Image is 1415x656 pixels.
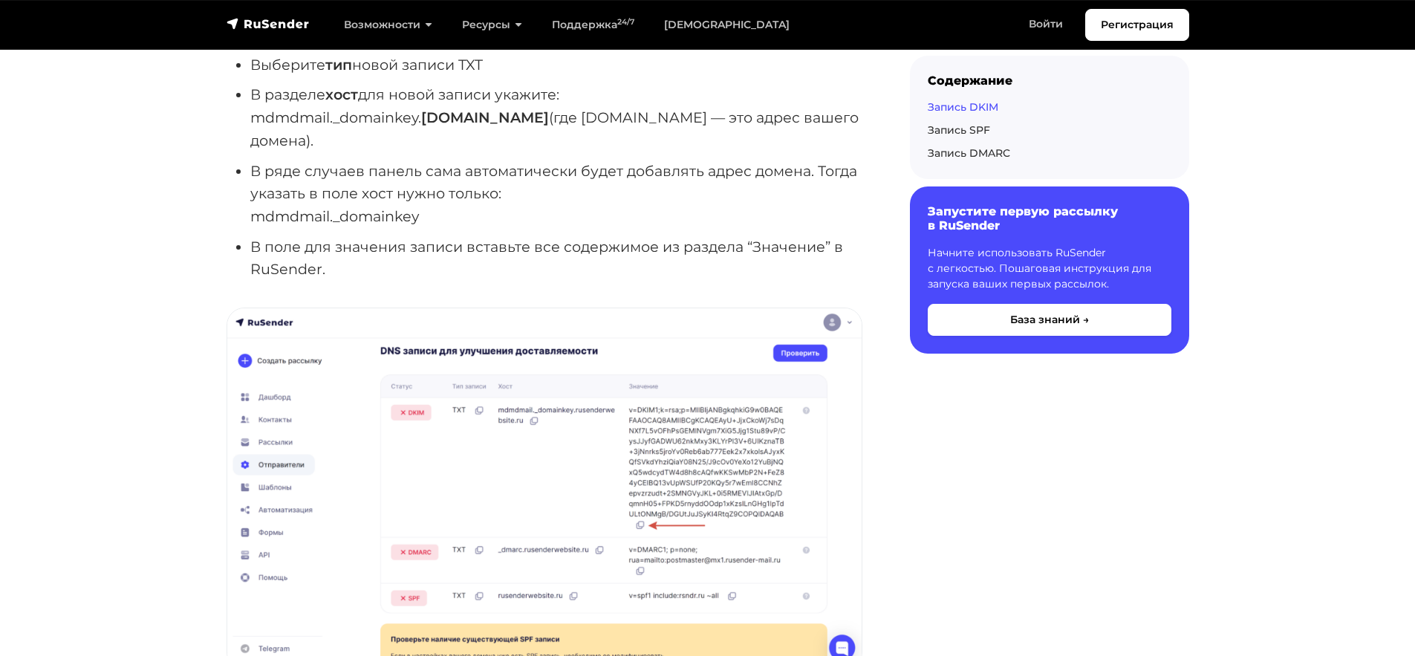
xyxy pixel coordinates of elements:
[928,245,1171,292] p: Начните использовать RuSender с легкостью. Пошаговая инструкция для запуска ваших первых рассылок.
[910,186,1189,353] a: Запустите первую рассылку в RuSender Начните использовать RuSender с легкостью. Пошаговая инструк...
[537,10,649,40] a: Поддержка24/7
[1014,9,1078,39] a: Войти
[1085,9,1189,41] a: Регистрация
[928,74,1171,88] div: Содержание
[928,304,1171,336] button: База знаний →
[250,83,862,152] li: В разделе для новой записи укажите: mdmdmail._domainkey. (где [DOMAIN_NAME] — это адрес вашего до...
[325,85,358,103] strong: хост
[250,53,862,77] li: Выберите новой записи TXT
[649,10,804,40] a: [DEMOGRAPHIC_DATA]
[227,16,310,31] img: RuSender
[325,56,352,74] strong: тип
[250,236,862,281] li: В поле для значения записи вставьте все содержимое из раздела “Значение” в RuSender.
[329,10,447,40] a: Возможности
[928,123,990,137] a: Запись SPF
[421,108,549,126] strong: [DOMAIN_NAME]
[928,146,1010,160] a: Запись DMARC
[250,160,862,228] li: В ряде случаев панель сама автоматически будет добавлять адрес домена. Тогда указать в поле хост ...
[928,100,998,114] a: Запись DKIM
[617,17,634,27] sup: 24/7
[447,10,537,40] a: Ресурсы
[928,204,1171,233] h6: Запустите первую рассылку в RuSender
